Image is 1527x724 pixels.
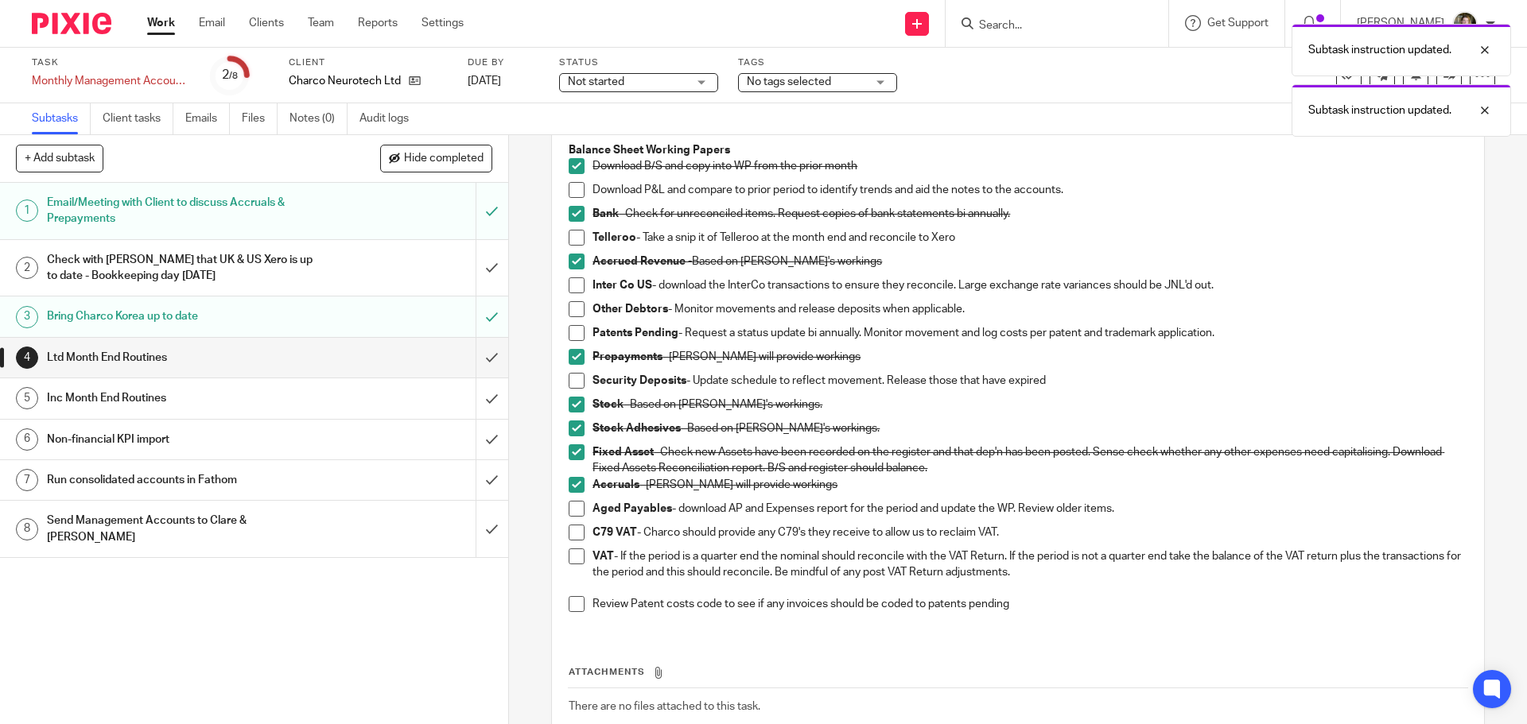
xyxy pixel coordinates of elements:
[593,551,614,562] strong: VAT
[593,280,652,291] strong: Inter Co US
[359,103,421,134] a: Audit logs
[593,397,1467,412] p: - Based on [PERSON_NAME]'s workings.
[358,15,398,31] a: Reports
[593,158,1467,174] p: Download B/S and copy into WP from the prior month
[593,182,1467,198] p: Download P&L and compare to prior period to identify trends and aid the notes to the accounts.
[593,208,619,219] strong: Bank
[468,75,501,87] span: [DATE]
[32,56,191,69] label: Task
[626,423,681,434] strong: Adhesives
[593,503,672,514] strong: Aged Payables
[593,548,1467,581] p: - If the period is a quarter end the nominal should reconcile with the VAT Return. If the period ...
[569,145,730,156] strong: Balance Sheet Working Papers
[32,13,111,34] img: Pixie
[47,191,322,231] h1: Email/Meeting with Client to discuss Accruals & Prepayments
[568,76,624,87] span: Not started
[16,518,38,540] div: 8
[199,15,225,31] a: Email
[593,327,678,339] strong: Patents Pending
[738,56,897,69] label: Tags
[289,73,401,89] p: Charco Neurotech Ltd
[1308,42,1451,58] p: Subtask instruction updated.
[103,103,173,134] a: Client tasks
[16,306,38,328] div: 3
[569,701,760,712] span: There are no files attached to this task.
[593,477,1467,493] p: - [PERSON_NAME] will provide workings
[32,103,91,134] a: Subtasks
[289,103,348,134] a: Notes (0)
[1452,11,1478,37] img: 1530183611242%20(1).jpg
[593,423,624,434] strong: Stock
[747,76,831,87] span: No tags selected
[593,444,1467,477] p: - Check new Assets have been recorded on the register and that dep'n has been posted. Sense check...
[593,351,662,362] strong: Prepayments
[593,501,1467,517] p: - download AP and Expenses report for the period and update the WP. Review older items.
[16,387,38,409] div: 5
[593,232,636,243] strong: Telleroo
[47,386,322,410] h1: Inc Month End Routines
[593,301,1467,317] p: - Monitor movements and release deposits when applicable.
[559,56,718,69] label: Status
[593,206,1467,222] p: - Check for unreconciled items. Request copies of bank statements bi annually.
[593,277,1467,293] p: - download the InterCo transactions to ensure they reconcile. Large exchange rate variances shoul...
[593,325,1467,341] p: - Request a status update bi annually. Monitor movement and log costs per patent and trademark ap...
[593,304,668,315] strong: Other Debtors
[593,375,686,386] strong: Security Deposits
[593,479,639,490] strong: Accruals
[1308,103,1451,118] p: Subtask instruction updated.
[380,145,492,172] button: Hide completed
[16,347,38,369] div: 4
[593,420,1467,436] p: - Based on [PERSON_NAME]'s workings.
[593,254,1467,269] p: Based on [PERSON_NAME]'s workings
[32,73,191,89] div: Monthly Management Accounts - Charco Neurotech
[569,668,645,676] span: Attachments
[308,15,334,31] a: Team
[229,72,238,80] small: /8
[47,468,322,492] h1: Run consolidated accounts in Fathom
[222,66,238,84] div: 2
[593,527,637,538] strong: C79 VAT
[242,103,278,134] a: Files
[249,15,284,31] a: Clients
[593,447,654,458] strong: Fixed Asset
[47,509,322,549] h1: Send Management Accounts to Clare & [PERSON_NAME]
[16,428,38,451] div: 6
[593,399,624,410] strong: Stock
[468,56,539,69] label: Due by
[16,199,38,222] div: 1
[47,304,322,328] h1: Bring Charco Korea up to date
[147,15,175,31] a: Work
[289,56,448,69] label: Client
[404,153,484,165] span: Hide completed
[47,428,322,451] h1: Non-financial KPI import
[593,373,1467,389] p: - Update schedule to reflect movement. Release those that have expired
[47,248,322,288] h1: Check with [PERSON_NAME] that UK & US Xero is up to date - Bookkeeping day [DATE]
[16,145,103,172] button: + Add subtask
[593,256,692,267] strong: Accrued Revenue -
[593,349,1467,365] p: - [PERSON_NAME] will provide workings
[593,230,1467,246] p: - Take a snip it of Telleroo at the month end and reconcile to Xero
[593,525,1467,540] p: - Charco should provide any C79's they receive to allow us to reclaim VAT.
[47,346,322,370] h1: Ltd Month End Routines
[16,469,38,491] div: 7
[593,596,1467,612] p: Review Patent costs code to see if any invoices should be coded to patents pending
[185,103,230,134] a: Emails
[422,15,464,31] a: Settings
[16,257,38,279] div: 2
